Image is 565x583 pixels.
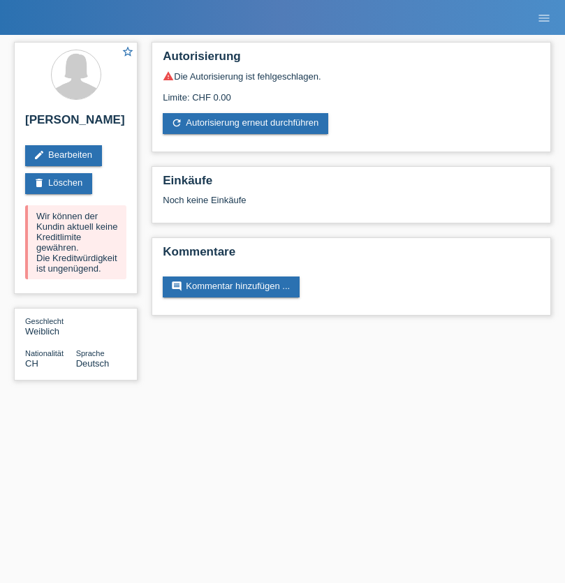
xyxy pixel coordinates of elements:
i: delete [34,177,45,189]
i: star_border [122,45,134,58]
a: refreshAutorisierung erneut durchführen [163,113,328,134]
div: Limite: CHF 0.00 [163,82,540,103]
div: Die Autorisierung ist fehlgeschlagen. [163,71,540,82]
span: Deutsch [76,358,110,369]
h2: Einkäufe [163,174,540,195]
i: edit [34,149,45,161]
a: star_border [122,45,134,60]
div: Weiblich [25,316,76,337]
span: Geschlecht [25,317,64,325]
a: menu [530,13,558,22]
i: comment [171,281,182,292]
a: deleteLöschen [25,173,92,194]
h2: Autorisierung [163,50,540,71]
h2: Kommentare [163,245,540,266]
i: menu [537,11,551,25]
div: Noch keine Einkäufe [163,195,540,216]
span: Schweiz [25,358,38,369]
span: Sprache [76,349,105,357]
div: Wir können der Kundin aktuell keine Kreditlimite gewähren. Die Kreditwürdigkeit ist ungenügend. [25,205,126,279]
h2: [PERSON_NAME] [25,113,126,134]
a: editBearbeiten [25,145,102,166]
i: refresh [171,117,182,128]
span: Nationalität [25,349,64,357]
i: warning [163,71,174,82]
a: commentKommentar hinzufügen ... [163,276,300,297]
